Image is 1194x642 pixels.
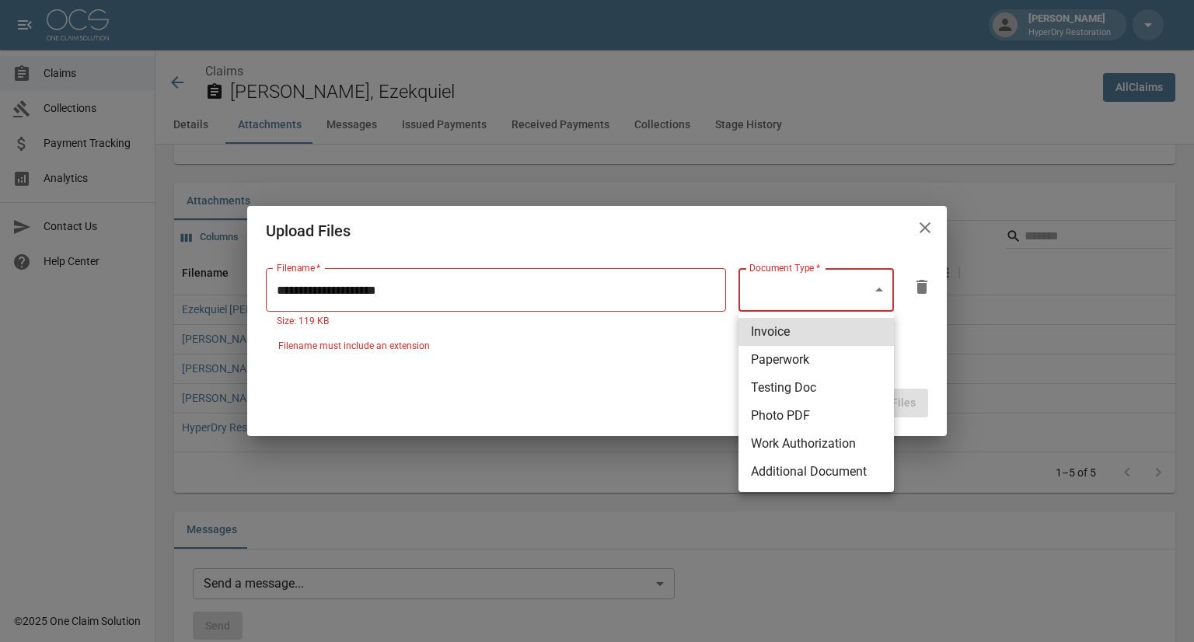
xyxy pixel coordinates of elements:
[738,430,894,458] li: Work Authorization
[738,374,894,402] li: Testing Doc
[738,402,894,430] li: Photo PDF
[738,346,894,374] li: Paperwork
[738,458,894,486] li: Additional Document
[738,318,894,346] li: Invoice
